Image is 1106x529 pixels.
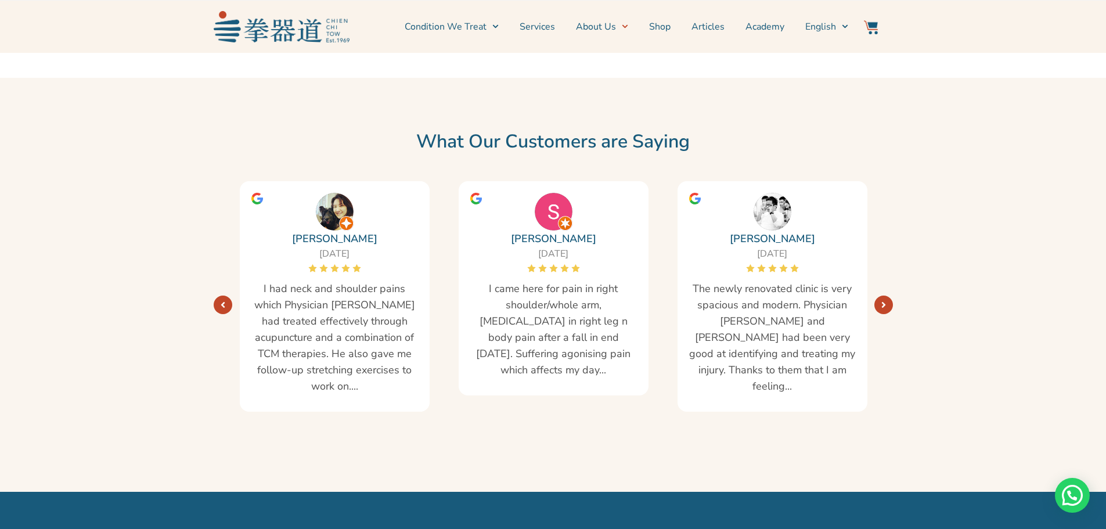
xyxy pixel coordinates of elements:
[576,12,628,41] a: About Us
[689,280,856,394] span: The newly renovated clinic is very spacious and modern. Physician [PERSON_NAME] and [PERSON_NAME]...
[251,280,418,394] span: I had neck and shoulder pains which Physician [PERSON_NAME] had treated effectively through acupu...
[355,12,849,41] nav: Menu
[219,130,887,153] h2: What Our Customers are Saying
[805,20,836,34] span: English
[754,193,791,231] img: Beng Chuan Quek
[214,296,232,314] a: Next
[535,193,572,231] img: Saberah Khan
[538,247,568,260] span: [DATE]
[470,280,637,378] span: I came here for pain in right shoulder/whole arm, [MEDICAL_DATA] in right leg n body pain after a...
[691,12,725,41] a: Articles
[730,231,815,247] a: [PERSON_NAME]
[511,231,596,247] a: [PERSON_NAME]
[874,296,893,314] a: Next
[745,12,784,41] a: Academy
[864,20,878,34] img: Website Icon-03
[805,12,848,41] a: English
[757,247,787,260] span: [DATE]
[520,12,555,41] a: Services
[319,247,350,260] span: [DATE]
[316,193,354,231] img: Li-Ling Sitoh
[649,12,671,41] a: Shop
[292,231,377,247] a: [PERSON_NAME]
[405,12,499,41] a: Condition We Treat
